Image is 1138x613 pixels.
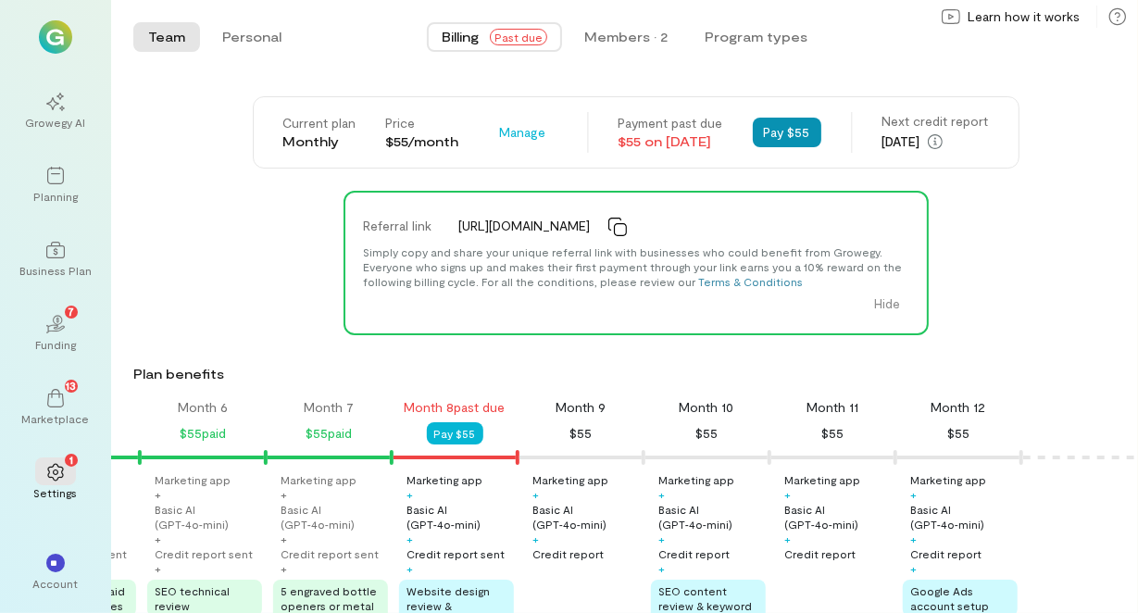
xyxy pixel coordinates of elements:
div: Settings [34,485,78,500]
div: Month 6 [178,398,228,417]
span: Past due [490,29,547,45]
button: Team [133,22,200,52]
div: Credit report sent [406,546,505,561]
div: Marketing app [406,472,482,487]
span: Simply copy and share your unique referral link with businesses who could benefit from Growegy. E... [364,245,903,288]
div: Month 12 [932,398,986,417]
div: Basic AI (GPT‑4o‑mini) [532,502,640,532]
div: + [658,561,665,576]
div: Current plan [283,114,356,132]
div: Month 11 [807,398,858,417]
div: Month 9 [556,398,606,417]
div: Basic AI (GPT‑4o‑mini) [910,502,1018,532]
div: Plan benefits [133,365,1131,383]
div: Account [33,576,79,591]
div: $55 on [DATE] [619,132,723,151]
div: + [406,487,413,502]
button: Personal [207,22,296,52]
div: Members · 2 [584,28,668,46]
div: + [406,532,413,546]
div: $55/month [386,132,459,151]
a: Funding [22,300,89,367]
div: Funding [35,337,76,352]
div: Basic AI (GPT‑4o‑mini) [281,502,388,532]
span: [URL][DOMAIN_NAME] [458,217,590,235]
div: Credit report sent [281,546,379,561]
span: 1 [69,451,73,468]
button: Pay $55 [427,422,483,444]
div: + [155,561,161,576]
a: Growegy AI [22,78,89,144]
div: $55 paid [306,422,352,444]
div: Basic AI (GPT‑4o‑mini) [784,502,892,532]
span: Learn how it works [968,7,1080,26]
span: Manage [500,123,546,142]
div: Marketing app [784,472,860,487]
div: $55 [947,422,969,444]
button: Members · 2 [569,22,682,52]
a: Terms & Conditions [699,275,804,288]
div: + [658,487,665,502]
div: Payment past due [619,114,723,132]
button: Program types [690,22,822,52]
div: Marketing app [910,472,986,487]
div: + [658,532,665,546]
div: + [281,532,287,546]
div: + [406,561,413,576]
div: Basic AI (GPT‑4o‑mini) [155,502,262,532]
div: Credit report [658,546,730,561]
a: Business Plan [22,226,89,293]
div: Month 7 [304,398,354,417]
div: Credit report [784,546,856,561]
div: Marketing app [532,472,608,487]
div: Growegy AI [26,115,86,130]
div: Marketing app [281,472,356,487]
span: 13 [67,377,77,394]
div: Credit report sent [155,546,253,561]
a: Planning [22,152,89,219]
div: $55 [821,422,844,444]
div: Marketplace [22,411,90,426]
div: [DATE] [882,131,989,153]
div: Price [386,114,459,132]
div: + [910,561,917,576]
div: Referral link [353,207,448,244]
div: + [281,487,287,502]
div: Next credit report [882,112,989,131]
div: + [155,487,161,502]
div: + [532,487,539,502]
button: Pay $55 [753,118,821,147]
div: + [784,487,791,502]
div: + [784,532,791,546]
div: Basic AI (GPT‑4o‑mini) [406,502,514,532]
a: Settings [22,448,89,515]
div: Credit report [532,546,604,561]
div: + [281,561,287,576]
div: Planning [33,189,78,204]
span: Google Ads account setup [910,584,989,612]
div: Month 8 past due [405,398,506,417]
div: Credit report [910,546,982,561]
button: BillingPast due [427,22,562,52]
div: Basic AI (GPT‑4o‑mini) [658,502,766,532]
div: + [910,532,917,546]
div: Marketing app [658,472,734,487]
div: + [155,532,161,546]
div: $55 [569,422,592,444]
span: Billing [442,28,479,46]
div: Monthly [283,132,356,151]
button: Manage [489,118,557,147]
span: 7 [69,303,75,319]
div: Marketing app [155,472,231,487]
a: Marketplace [22,374,89,441]
div: + [532,532,539,546]
div: $55 [695,422,718,444]
span: SEO technical review [155,584,230,612]
div: + [910,487,917,502]
div: $55 paid [180,422,226,444]
button: Hide [864,289,912,319]
div: Business Plan [19,263,92,278]
div: Month 10 [680,398,734,417]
